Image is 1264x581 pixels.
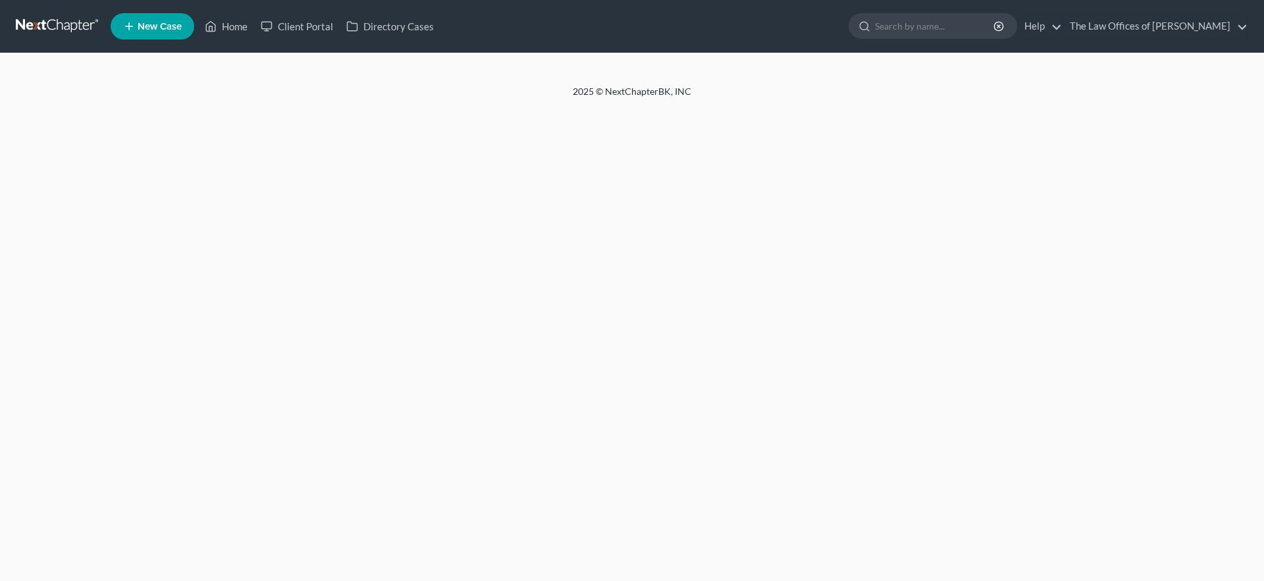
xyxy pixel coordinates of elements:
a: Home [198,14,254,38]
input: Search by name... [875,14,995,38]
span: New Case [138,22,182,32]
a: Help [1018,14,1062,38]
a: Directory Cases [340,14,440,38]
a: Client Portal [254,14,340,38]
div: 2025 © NextChapterBK, INC [257,85,1007,109]
a: The Law Offices of [PERSON_NAME] [1063,14,1248,38]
